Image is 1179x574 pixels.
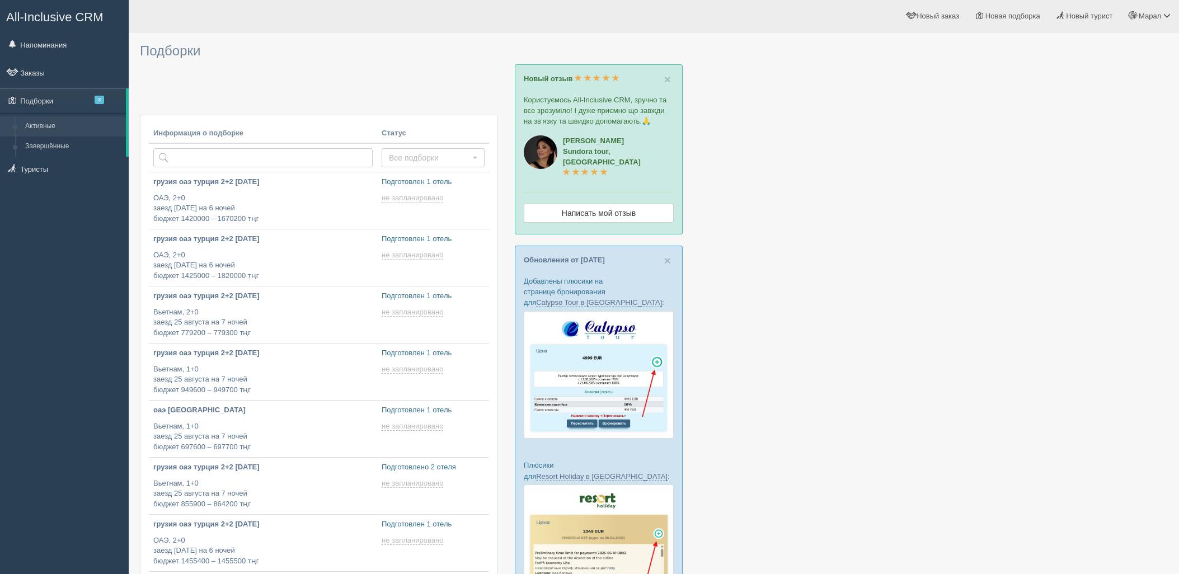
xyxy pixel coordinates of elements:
[382,177,485,187] p: Подготовлен 1 отель
[524,311,674,439] img: calypso-tour-proposal-crm-for-travel-agency.jpg
[524,95,674,126] p: Користуємось All-Inclusive CRM, зручно та все зрозуміло! І дуже приємно що завжди на зв’язку та ш...
[382,234,485,244] p: Подготовлен 1 отель
[153,364,373,396] p: Вьетнам, 1+0 заезд 25 августа на 7 ночей бюджет 949600 – 949700 тңг
[6,10,104,24] span: All-Inclusive CRM
[153,234,373,244] p: грузия оаэ турция 2+2 [DATE]
[382,462,485,473] p: Подготовлено 2 отеля
[664,254,671,267] span: ×
[382,536,445,545] a: не запланировано
[664,73,671,85] button: Close
[382,308,445,317] a: не запланировано
[153,148,373,167] input: Поиск по стране или туристу
[20,116,126,137] a: Активные
[382,405,485,416] p: Подготовлен 1 отель
[153,535,373,567] p: ОАЭ, 2+0 заезд [DATE] на 6 ночей бюджет 1455400 – 1455500 тңг
[149,172,377,229] a: грузия оаэ турция 2+2 [DATE] ОАЭ, 2+0заезд [DATE] на 6 ночейбюджет 1420000 – 1670200 тңг
[149,229,377,286] a: грузия оаэ турция 2+2 [DATE] ОАЭ, 2+0заезд [DATE] на 6 ночейбюджет 1425000 – 1820000 тңг
[664,73,671,86] span: ×
[153,348,373,359] p: грузия оаэ турция 2+2 [DATE]
[149,344,377,400] a: грузия оаэ турция 2+2 [DATE] Вьетнам, 1+0заезд 25 августа на 7 ночейбюджет 949600 – 949700 тңг
[382,422,443,431] span: не запланировано
[1139,12,1161,20] span: Марал
[382,365,445,374] a: не запланировано
[382,291,485,302] p: Подготовлен 1 отель
[149,458,377,514] a: грузия оаэ турция 2+2 [DATE] Вьетнам, 1+0заезд 25 августа на 7 ночейбюджет 855900 – 864200 тңг
[153,193,373,224] p: ОАЭ, 2+0 заезд [DATE] на 6 ночей бюджет 1420000 – 1670200 тңг
[382,251,443,260] span: не запланировано
[153,421,373,453] p: Вьетнам, 1+0 заезд 25 августа на 7 ночей бюджет 697600 – 697700 тңг
[524,74,619,83] a: Новый отзыв
[153,405,373,416] p: оаэ [GEOGRAPHIC_DATA]
[382,536,443,545] span: не запланировано
[563,137,641,177] a: [PERSON_NAME]Sundora tour, [GEOGRAPHIC_DATA]
[382,348,485,359] p: Подготовлен 1 отель
[153,177,373,187] p: грузия оаэ турция 2+2 [DATE]
[985,12,1040,20] span: Новая подборка
[382,479,445,488] a: не запланировано
[153,250,373,281] p: ОАЭ, 2+0 заезд [DATE] на 6 ночей бюджет 1425000 – 1820000 тңг
[382,194,445,203] a: не запланировано
[153,462,373,473] p: грузия оаэ турция 2+2 [DATE]
[382,365,443,374] span: не запланировано
[140,43,200,58] span: Подборки
[149,401,377,457] a: оаэ [GEOGRAPHIC_DATA] Вьетнам, 1+0заезд 25 августа на 7 ночейбюджет 697600 – 697700 тңг
[153,519,373,530] p: грузия оаэ турция 2+2 [DATE]
[153,307,373,338] p: Вьетнам, 2+0 заезд 25 августа на 7 ночей бюджет 779200 – 779300 тңг
[524,256,605,264] a: Обновления от [DATE]
[917,12,959,20] span: Новый заказ
[536,298,662,307] a: Calypso Tour в [GEOGRAPHIC_DATA]
[149,124,377,144] th: Информация о подборке
[382,422,445,431] a: не запланировано
[524,276,674,308] p: Добавлены плюсики на странице бронирования для :
[382,251,445,260] a: не запланировано
[1066,12,1112,20] span: Новый турист
[664,255,671,266] button: Close
[95,96,104,104] span: 3
[153,291,373,302] p: грузия оаэ турция 2+2 [DATE]
[389,152,470,163] span: Все подборки
[382,194,443,203] span: не запланировано
[536,472,668,481] a: Resort Holiday в [GEOGRAPHIC_DATA]
[382,148,485,167] button: Все подборки
[382,308,443,317] span: не запланировано
[1,1,128,31] a: All-Inclusive CRM
[524,204,674,223] a: Написать мой отзыв
[524,460,674,481] p: Плюсики для :
[382,519,485,530] p: Подготовлен 1 отель
[153,478,373,510] p: Вьетнам, 1+0 заезд 25 августа на 7 ночей бюджет 855900 – 864200 тңг
[149,286,377,343] a: грузия оаэ турция 2+2 [DATE] Вьетнам, 2+0заезд 25 августа на 7 ночейбюджет 779200 – 779300 тңг
[20,137,126,157] a: Завершённые
[149,515,377,571] a: грузия оаэ турция 2+2 [DATE] ОАЭ, 2+0заезд [DATE] на 6 ночейбюджет 1455400 – 1455500 тңг
[382,479,443,488] span: не запланировано
[377,124,489,144] th: Статус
